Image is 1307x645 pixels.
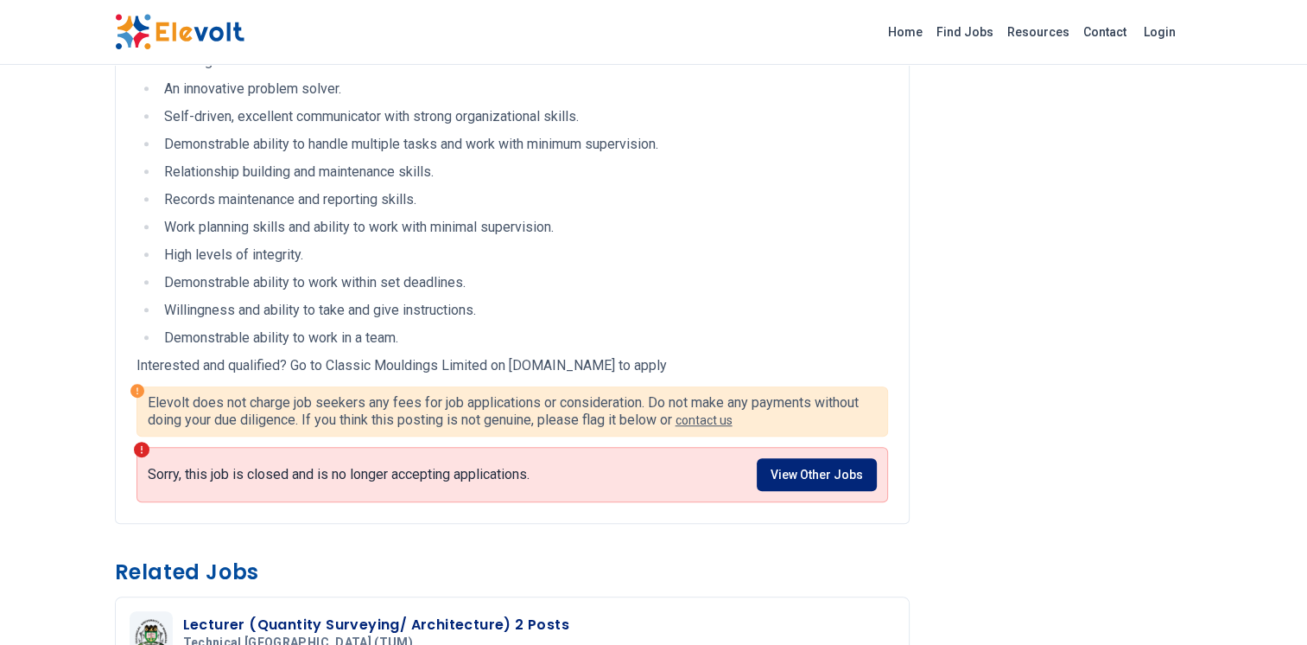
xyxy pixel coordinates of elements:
[159,162,888,182] li: Relationship building and maintenance skills.
[159,134,888,155] li: Demonstrable ability to handle multiple tasks and work with minimum supervision.
[159,328,888,348] li: Demonstrable ability to work in a team.
[183,615,569,635] h3: Lecturer (Quantity Surveying/ Architecture) 2 Posts
[159,106,888,127] li: Self-driven, excellent communicator with strong organizational skills.
[676,413,733,427] a: contact us
[757,458,877,491] a: View Other Jobs
[159,245,888,265] li: High levels of integrity.
[115,559,910,586] h3: Related Jobs
[136,355,888,376] p: Interested and qualified? Go to Classic Mouldings Limited on [DOMAIN_NAME] to apply
[937,112,1193,631] iframe: Advertisement
[148,394,877,429] p: Elevolt does not charge job seekers any fees for job applications or consideration. Do not make a...
[1133,15,1186,49] a: Login
[1076,18,1133,46] a: Contact
[159,79,888,99] li: An innovative problem solver.
[1221,562,1307,645] iframe: Chat Widget
[159,300,888,321] li: Willingness and ability to take and give instructions.
[881,18,929,46] a: Home
[148,466,530,483] p: Sorry, this job is closed and is no longer accepting applications.
[115,14,244,50] img: Elevolt
[159,189,888,210] li: Records maintenance and reporting skills.
[929,18,1000,46] a: Find Jobs
[159,217,888,238] li: Work planning skills and ability to work with minimal supervision.
[1000,18,1076,46] a: Resources
[159,272,888,293] li: Demonstrable ability to work within set deadlines.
